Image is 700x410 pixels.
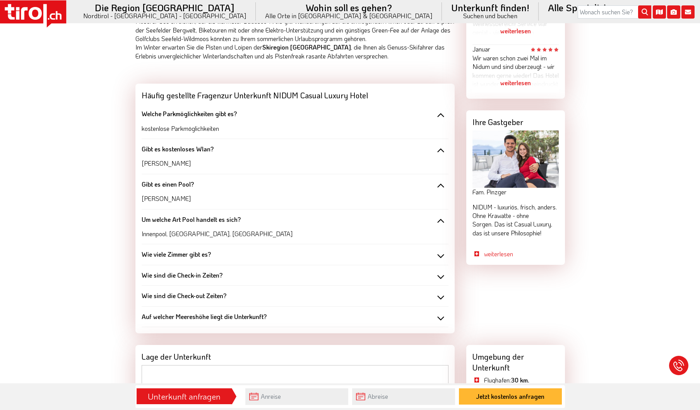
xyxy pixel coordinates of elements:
[472,45,490,53] span: Januar
[472,130,559,188] img: Fam. Pinzger
[221,90,368,101] span: zur Unterkunft NIDUM Casual Luxury Hotel
[142,250,211,258] b: Wie viele Zimmer gibt es?
[142,145,214,153] b: Gibt es kostenloses Wlan?
[139,390,229,403] div: Unterkunft anfragen
[142,215,241,223] b: Um welche Art Pool handelt es sich?
[681,5,695,19] i: Kontakt
[352,388,455,405] input: Abreise
[459,388,562,405] button: Jetzt kostenlos anfragen
[466,345,565,376] div: Umgebung der Unterkunft
[142,180,194,188] b: Gibt es einen Pool?
[135,345,455,365] div: Lage der Unterkunft
[142,292,226,300] b: Wie sind die Check-out Zeiten?
[472,73,559,93] div: weiterlesen
[265,12,433,19] small: Alle Orte in [GEOGRAPHIC_DATA] & [GEOGRAPHIC_DATA]
[667,5,680,19] i: Fotogalerie
[472,21,559,41] div: weiterlesen
[245,388,348,405] input: Anreise
[511,376,529,384] b: 30 km.
[262,43,351,51] strong: Skiregion [GEOGRAPHIC_DATA]
[142,271,222,279] b: Wie sind die Check-in Zeiten?
[135,84,455,104] div: Häufig gestellte Fragen
[142,118,448,133] div: kostenlose Parkmöglichkeiten
[142,224,448,238] div: Innenpool, [GEOGRAPHIC_DATA], [GEOGRAPHIC_DATA]
[472,188,559,196] div: Fam. Pinzger
[472,54,559,93] div: Wir waren schon zwei Mal im Nidum und sind überzeugt - wir kommen gerne wieder! Das Hotel ist wun...
[578,5,651,19] input: Wonach suchen Sie?
[83,12,246,19] small: Nordtirol - [GEOGRAPHIC_DATA] - [GEOGRAPHIC_DATA]
[142,312,267,321] b: Auf welcher Meereshöhe liegt die Unterkunft?
[472,376,529,384] li: Flughafen:
[472,203,559,238] p: NIDUM - luxuriös, frisch, anders. Ohne Krawatte - ohne Sorgen. Das ist Casual Luxury, das ist uns...
[142,110,237,118] b: Welche Parkmöglichkeiten gibt es?
[466,110,565,130] div: Ihre Gastgeber
[142,189,448,203] div: [PERSON_NAME]
[142,153,448,168] div: [PERSON_NAME]
[451,12,529,19] small: Suchen und buchen
[484,250,559,258] a: weiterlesen
[653,5,666,19] i: Karte öffnen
